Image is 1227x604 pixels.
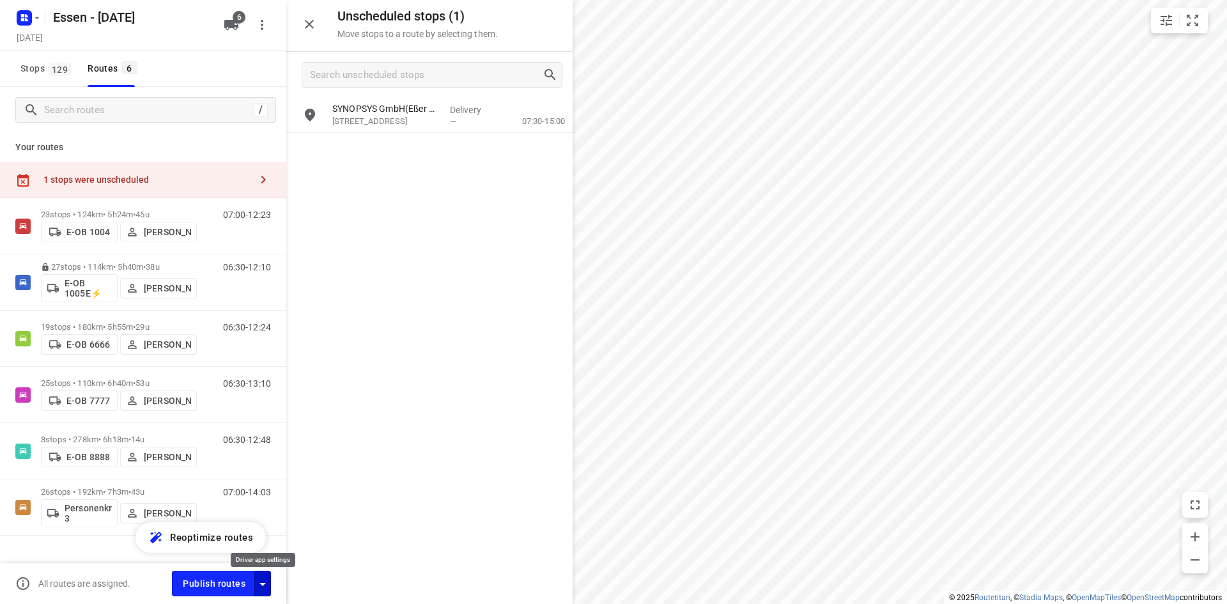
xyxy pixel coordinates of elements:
[12,30,48,45] h5: Project date
[66,339,110,350] p: E-OB 6666
[1180,8,1205,33] button: Fit zoom
[170,529,253,546] span: Reoptimize routes
[223,378,271,389] p: 06:30-13:10
[66,452,110,462] p: E-OB 8888
[219,12,244,38] button: 6
[144,227,191,237] p: [PERSON_NAME]
[337,29,498,39] p: Move stops to a route by selecting them.
[41,487,197,497] p: 26 stops • 192km • 7h3m
[1127,593,1180,602] a: OpenStreetMap
[1019,593,1063,602] a: Stadia Maps
[144,396,191,406] p: [PERSON_NAME]
[38,578,130,589] p: All routes are assigned.
[223,210,271,220] p: 07:00-12:23
[144,452,191,462] p: [PERSON_NAME]
[41,499,118,527] button: Personenkraftwagen 3
[88,61,141,77] div: Routes
[502,115,565,128] p: 07:30-15:00
[249,12,275,38] button: More
[41,210,197,219] p: 23 stops • 124km • 5h24m
[120,503,197,523] button: [PERSON_NAME]
[144,339,191,350] p: [PERSON_NAME]
[128,435,131,444] span: •
[1154,8,1179,33] button: Map settings
[450,117,456,127] span: —
[65,503,112,523] p: Personenkraftwagen 3
[183,576,245,592] span: Publish routes
[66,396,110,406] p: E-OB 7777
[233,11,245,24] span: 6
[49,63,71,75] span: 129
[135,210,149,219] span: 45u
[144,283,191,293] p: [PERSON_NAME]
[135,378,149,388] span: 53u
[975,593,1010,602] a: Routetitan
[143,262,146,272] span: •
[131,435,144,444] span: 14u
[44,100,254,120] input: Search routes
[41,334,118,355] button: E-OB 6666
[41,222,118,242] button: E-OB 1004
[450,104,497,116] p: Delivery
[120,334,197,355] button: [PERSON_NAME]
[41,447,118,467] button: E-OB 8888
[1151,8,1208,33] div: small contained button group
[332,115,440,128] p: [STREET_ADDRESS]
[122,61,137,74] span: 6
[41,322,197,332] p: 19 stops • 180km • 5h55m
[146,262,159,272] span: 38u
[120,391,197,411] button: [PERSON_NAME]
[133,378,135,388] span: •
[332,102,440,115] p: SYNOPSYS GmbH(Eßer Office GmbH)
[543,67,562,82] div: Search
[15,141,271,154] p: Your routes
[41,435,197,444] p: 8 stops • 278km • 6h18m
[41,378,197,388] p: 25 stops • 110km • 6h40m
[172,571,255,596] button: Publish routes
[120,222,197,242] button: [PERSON_NAME]
[286,98,573,603] div: grid
[131,487,144,497] span: 43u
[135,522,266,553] button: Reoptimize routes
[337,9,498,24] h5: Unscheduled stops ( 1 )
[43,174,251,185] div: 1 stops were unscheduled
[65,278,112,298] p: E-OB 1005E⚡
[20,61,75,77] span: Stops
[223,435,271,445] p: 06:30-12:48
[254,103,268,117] div: /
[297,12,322,37] button: Close
[310,65,543,85] input: Search unscheduled stops
[223,262,271,272] p: 06:30-12:10
[1072,593,1121,602] a: OpenMapTiles
[120,447,197,467] button: [PERSON_NAME]
[133,210,135,219] span: •
[128,487,131,497] span: •
[120,278,197,298] button: [PERSON_NAME]
[949,593,1222,602] li: © 2025 , © , © © contributors
[144,508,191,518] p: [PERSON_NAME]
[41,391,118,411] button: E-OB 7777
[133,322,135,332] span: •
[223,487,271,497] p: 07:00-14:03
[223,322,271,332] p: 06:30-12:24
[41,262,197,272] p: 27 stops • 114km • 5h40m
[41,274,118,302] button: E-OB 1005E⚡
[66,227,110,237] p: E-OB 1004
[135,322,149,332] span: 29u
[48,7,213,27] h5: Rename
